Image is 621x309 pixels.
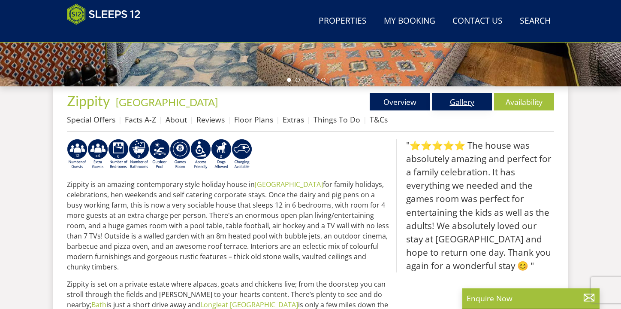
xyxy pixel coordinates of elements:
img: AD_4nXdbdvS9hg4Z4a_Sc2eRf7hvmfCn3BSuImk78KzyAr7NttFLJLh-QSMFT7OMNXuvIj9fwIt4dOgpcg734rQCWJtnREsyC... [87,139,108,170]
span: - [112,96,218,108]
p: Enquire Now [467,293,595,304]
img: AD_4nXe3VD57-M2p5iq4fHgs6WJFzKj8B0b3RcPFe5LKK9rgeZlFmFoaMJPsJOOJzc7Q6RMFEqsjIZ5qfEJu1txG3QLmI_2ZW... [190,139,211,170]
a: Things To Do [314,114,360,125]
blockquote: "⭐⭐⭐⭐⭐ The house was absolutely amazing and perfect for a family celebration. It has everything w... [396,139,554,273]
a: Zippity [67,92,112,109]
a: T&Cs [370,114,388,125]
img: Sleeps 12 [67,3,141,25]
a: Properties [315,12,370,31]
img: AD_4nXfRzBlt2m0mIteXDhAcJCdmEApIceFt1SPvkcB48nqgTZkfMpQlDmULa47fkdYiHD0skDUgcqepViZHFLjVKS2LWHUqM... [108,139,129,170]
a: Special Offers [67,114,115,125]
img: AD_4nXeyNBIiEViFqGkFxeZn-WxmRvSobfXIejYCAwY7p4slR9Pvv7uWB8BWWl9Rip2DDgSCjKzq0W1yXMRj2G_chnVa9wg_L... [67,139,87,170]
a: Floor Plans [234,114,273,125]
iframe: Customer reviews powered by Trustpilot [63,30,153,37]
a: Facts A-Z [125,114,156,125]
a: [GEOGRAPHIC_DATA] [255,180,323,189]
a: Gallery [432,93,492,110]
a: Availability [494,93,554,110]
img: AD_4nXe7_8LrJK20fD9VNWAdfykBvHkWcczWBt5QOadXbvIwJqtaRaRf-iI0SeDpMmH1MdC9T1Vy22FMXzzjMAvSuTB5cJ7z5... [211,139,232,170]
img: AD_4nXdrZMsjcYNLGsKuA84hRzvIbesVCpXJ0qqnwZoX5ch9Zjv73tWe4fnFRs2gJ9dSiUubhZXckSJX_mqrZBmYExREIfryF... [170,139,190,170]
a: About [166,114,187,125]
a: Contact Us [449,12,506,31]
img: AD_4nXcBX9XWtisp1r4DyVfkhddle_VH6RrN3ygnUGrVnOmGqceGfhBv6nsUWs_M_dNMWm8jx42xDa-T6uhWOyA-wOI6XtUTM... [149,139,170,170]
span: Zippity [67,92,110,109]
a: Search [516,12,554,31]
a: Overview [370,93,430,110]
a: Reviews [196,114,225,125]
a: My Booking [380,12,439,31]
p: Zippity is an amazing contemporary style holiday house in for family holidays, celebrations, hen ... [67,179,389,272]
img: AD_4nXcnT2OPG21WxYUhsl9q61n1KejP7Pk9ESVM9x9VetD-X_UXXoxAKaMRZGYNcSGiAsmGyKm0QlThER1osyFXNLmuYOVBV... [232,139,252,170]
img: AD_4nXdmwCQHKAiIjYDk_1Dhq-AxX3fyYPYaVgX942qJE-Y7he54gqc0ybrIGUg6Qr_QjHGl2FltMhH_4pZtc0qV7daYRc31h... [129,139,149,170]
a: Extras [283,114,304,125]
a: [GEOGRAPHIC_DATA] [116,96,218,108]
